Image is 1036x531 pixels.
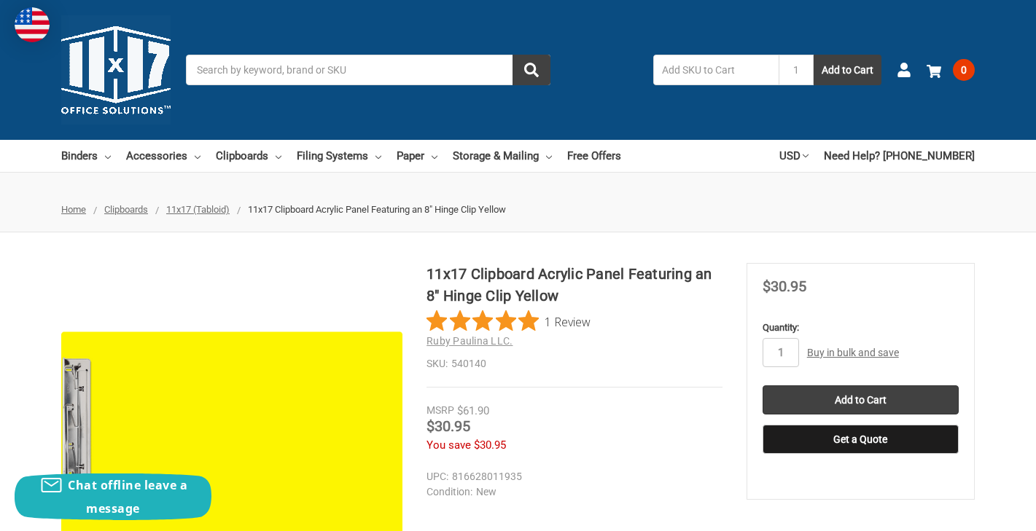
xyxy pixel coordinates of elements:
[397,140,437,172] a: Paper
[427,403,454,418] div: MSRP
[814,55,881,85] button: Add to Cart
[653,55,779,85] input: Add SKU to Cart
[427,356,723,371] dd: 540140
[427,469,448,484] dt: UPC:
[15,7,50,42] img: duty and tax information for United States
[427,484,472,500] dt: Condition:
[427,335,513,347] a: Ruby Paulina LLC.
[427,484,716,500] dd: New
[763,320,959,335] label: Quantity:
[216,140,281,172] a: Clipboards
[953,59,975,81] span: 0
[763,278,806,295] span: $30.95
[68,477,187,516] span: Chat offline leave a message
[427,438,471,452] span: You save
[427,310,591,332] button: Rated 5 out of 5 stars from 1 reviews. Jump to reviews.
[15,473,211,520] button: Chat offline leave a message
[61,15,171,125] img: 11x17.com
[126,140,200,172] a: Accessories
[763,385,959,414] input: Add to Cart
[61,204,86,215] a: Home
[427,356,448,371] dt: SKU:
[427,263,723,307] h1: 11x17 Clipboard Acrylic Panel Featuring an 8" Hinge Clip Yellow
[297,140,381,172] a: Filing Systems
[457,404,489,417] span: $61.90
[916,492,1036,531] iframe: Google Customer Reviews
[927,51,975,89] a: 0
[186,55,550,85] input: Search by keyword, brand or SKU
[474,438,506,452] span: $30.95
[453,140,552,172] a: Storage & Mailing
[104,204,148,215] a: Clipboards
[248,204,506,215] span: 11x17 Clipboard Acrylic Panel Featuring an 8" Hinge Clip Yellow
[545,310,591,332] span: 1 Review
[427,469,716,484] dd: 816628011935
[779,140,809,172] a: USD
[567,140,621,172] a: Free Offers
[61,140,111,172] a: Binders
[807,347,899,358] a: Buy in bulk and save
[824,140,975,172] a: Need Help? [PHONE_NUMBER]
[763,425,959,454] button: Get a Quote
[427,417,470,435] span: $30.95
[166,204,230,215] a: 11x17 (Tabloid)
